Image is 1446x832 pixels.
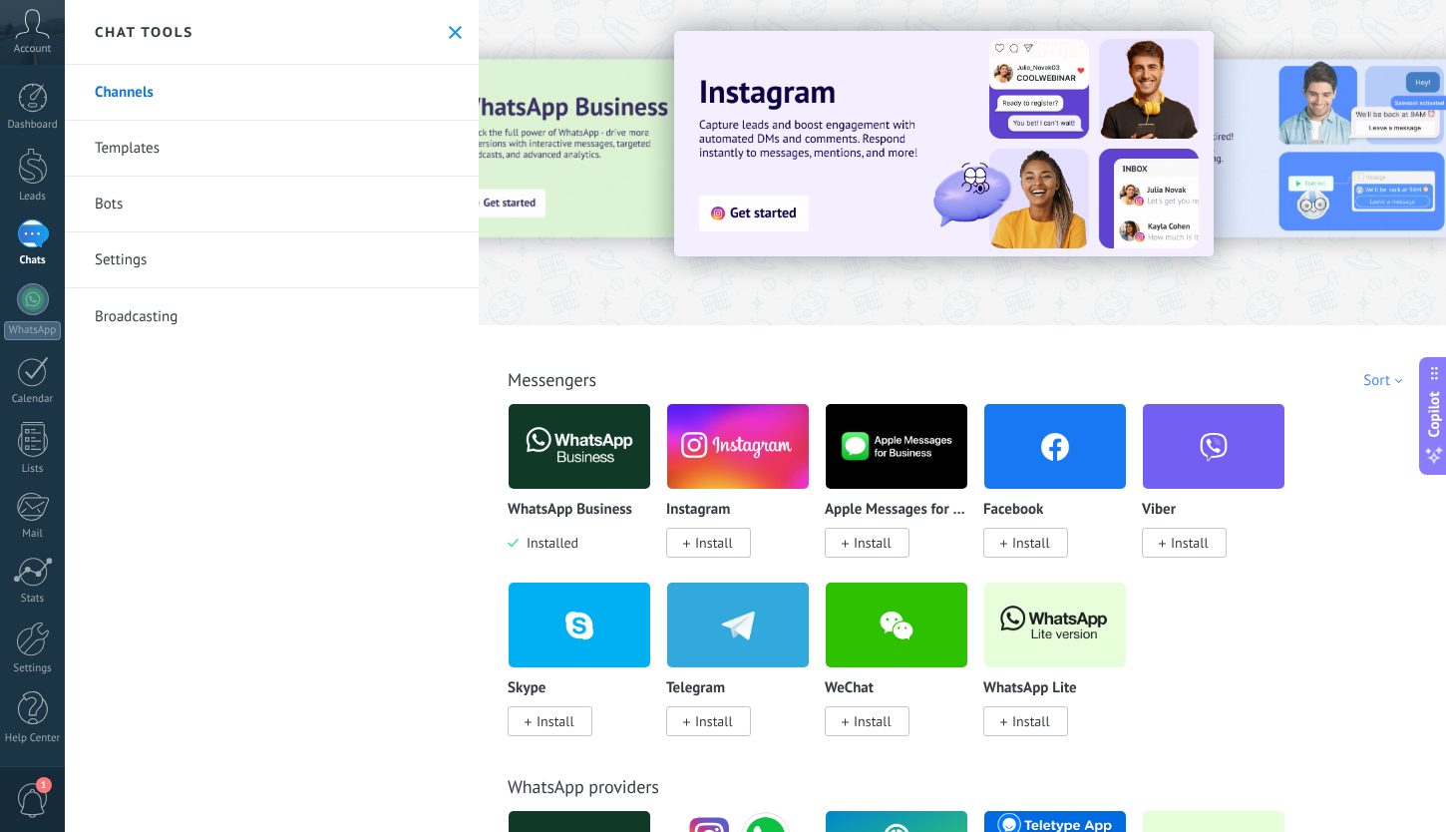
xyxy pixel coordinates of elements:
[826,398,967,495] img: logo_main.png
[1143,398,1284,495] img: viber.png
[667,398,809,495] img: instagram.png
[509,577,650,673] img: skype.png
[508,582,666,760] div: Skype
[983,582,1142,760] div: WhatsApp Lite
[4,254,62,267] div: Chats
[1012,712,1050,730] span: Install
[4,732,62,745] div: Help Center
[508,775,659,798] a: WhatsApp providers
[4,321,61,340] div: WhatsApp
[983,403,1142,582] div: Facebook
[1424,392,1444,438] span: Copilot
[508,403,666,582] div: WhatsApp Business
[65,288,479,344] a: Broadcasting
[854,712,892,730] span: Install
[984,398,1126,495] img: facebook.png
[1012,534,1050,552] span: Install
[1171,534,1209,552] span: Install
[825,680,874,697] p: WeChat
[674,31,1214,256] img: Slide 1
[1142,403,1300,582] div: Viber
[4,593,62,606] div: Stats
[508,680,545,697] p: Skype
[666,680,725,697] p: Telegram
[666,502,730,519] p: Instagram
[695,712,733,730] span: Install
[508,502,632,519] p: WhatsApp Business
[65,177,479,232] a: Bots
[4,662,62,675] div: Settings
[65,232,479,288] a: Settings
[1142,502,1176,519] p: Viber
[826,577,967,673] img: wechat.png
[14,43,51,56] span: Account
[4,191,62,204] div: Leads
[36,777,52,793] span: 1
[1363,371,1409,390] div: Sort
[440,60,865,237] img: Slide 3
[65,65,479,121] a: Channels
[4,528,62,541] div: Mail
[854,534,892,552] span: Install
[666,582,825,760] div: Telegram
[825,502,968,519] p: Apple Messages for Business
[95,23,193,41] h2: Chat tools
[667,577,809,673] img: telegram.png
[825,403,983,582] div: Apple Messages for Business
[983,680,1077,697] p: WhatsApp Lite
[666,403,825,582] div: Instagram
[695,534,733,552] span: Install
[509,398,650,495] img: logo_main.png
[983,502,1043,519] p: Facebook
[825,582,983,760] div: WeChat
[65,121,479,177] a: Templates
[984,577,1126,673] img: logo_main.png
[4,393,62,406] div: Calendar
[519,534,578,552] span: Installed
[537,712,574,730] span: Install
[4,119,62,132] div: Dashboard
[4,463,62,476] div: Lists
